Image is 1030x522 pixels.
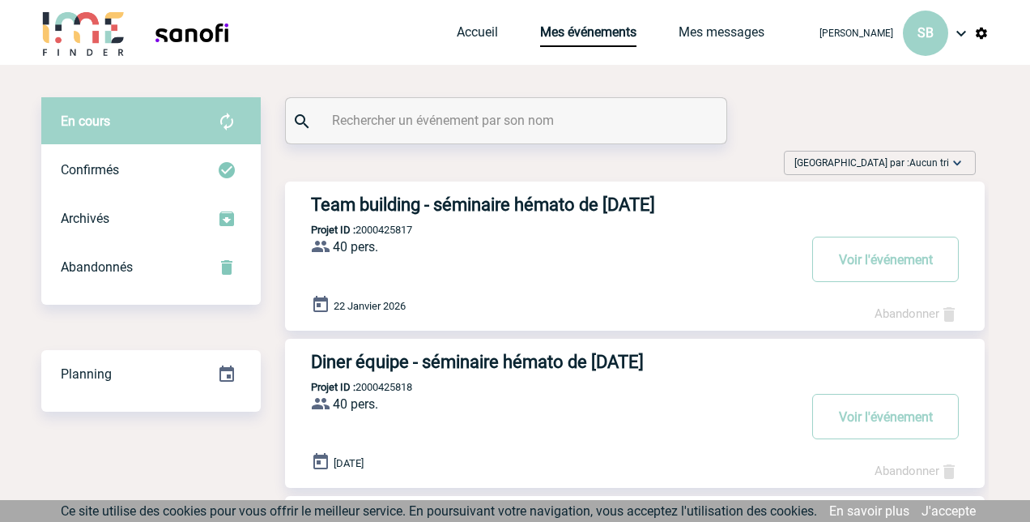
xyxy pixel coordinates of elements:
[61,211,109,226] span: Archivés
[41,243,261,292] div: Retrouvez ici tous vos événements annulés
[41,349,261,397] a: Planning
[794,155,949,171] span: [GEOGRAPHIC_DATA] par :
[334,300,406,312] span: 22 Janvier 2026
[540,24,636,47] a: Mes événements
[679,24,764,47] a: Mes messages
[333,396,378,412] span: 40 pers.
[311,352,797,372] h3: Diner équipe - séminaire hémato de [DATE]
[311,381,355,393] b: Projet ID :
[311,195,797,215] h3: Team building - séminaire hémato de [DATE]
[61,366,112,382] span: Planning
[917,25,934,41] span: SB
[829,503,909,519] a: En savoir plus
[311,224,355,236] b: Projet ID :
[875,306,959,321] a: Abandonner
[333,239,378,255] span: 40 pers.
[921,503,976,519] a: J'accepte
[819,28,893,39] span: [PERSON_NAME]
[61,503,817,519] span: Ce site utilise des cookies pour vous offrir le meilleur service. En poursuivant votre navigation...
[61,259,133,275] span: Abandonnés
[285,224,412,236] p: 2000425817
[909,157,949,169] span: Aucun tri
[949,155,965,171] img: baseline_expand_more_white_24dp-b.png
[285,352,985,372] a: Diner équipe - séminaire hémato de [DATE]
[41,195,261,243] div: Retrouvez ici tous les événements que vous avez décidé d'archiver
[334,457,364,469] span: [DATE]
[875,464,959,478] a: Abandonner
[285,381,412,393] p: 2000425818
[812,394,959,439] button: Voir l'événement
[61,162,119,178] span: Confirmés
[41,97,261,146] div: Retrouvez ici tous vos évènements avant confirmation
[457,24,498,47] a: Accueil
[61,113,110,129] span: En cours
[812,237,959,282] button: Voir l'événement
[328,109,688,132] input: Rechercher un événement par son nom
[41,350,261,399] div: Retrouvez ici tous vos événements organisés par date et état d'avancement
[41,10,126,56] img: IME-Finder
[285,195,985,215] a: Team building - séminaire hémato de [DATE]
